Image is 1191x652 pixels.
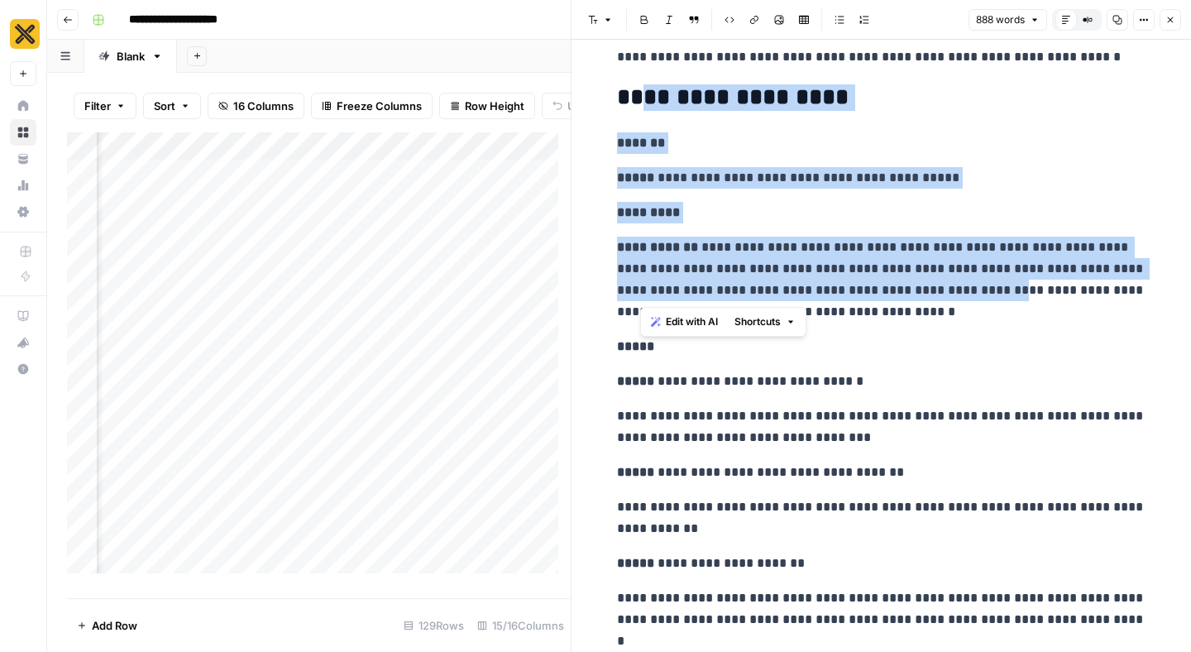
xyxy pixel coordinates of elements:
button: Undo [542,93,606,119]
span: 888 words [976,12,1025,27]
button: Help + Support [10,356,36,382]
button: 888 words [969,9,1047,31]
button: Filter [74,93,136,119]
button: 16 Columns [208,93,304,119]
a: AirOps Academy [10,303,36,329]
span: Add Row [92,617,137,634]
button: Shortcuts [728,311,802,333]
img: CookUnity Logo [10,19,40,49]
a: Blank [84,40,177,73]
a: Home [10,93,36,119]
span: 16 Columns [233,98,294,114]
div: 15/16 Columns [471,612,571,639]
a: Your Data [10,146,36,172]
button: Workspace: CookUnity [10,13,36,55]
div: 129 Rows [397,612,471,639]
button: What's new? [10,329,36,356]
span: Edit with AI [666,314,718,329]
a: Browse [10,119,36,146]
span: Shortcuts [734,314,781,329]
button: Add Row [67,612,147,639]
span: Filter [84,98,111,114]
button: Row Height [439,93,535,119]
div: What's new? [11,330,36,355]
button: Edit with AI [644,311,725,333]
div: Blank [117,48,145,65]
button: Sort [143,93,201,119]
button: Freeze Columns [311,93,433,119]
span: Row Height [465,98,524,114]
span: Freeze Columns [337,98,422,114]
span: Sort [154,98,175,114]
a: Usage [10,172,36,199]
a: Settings [10,199,36,225]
